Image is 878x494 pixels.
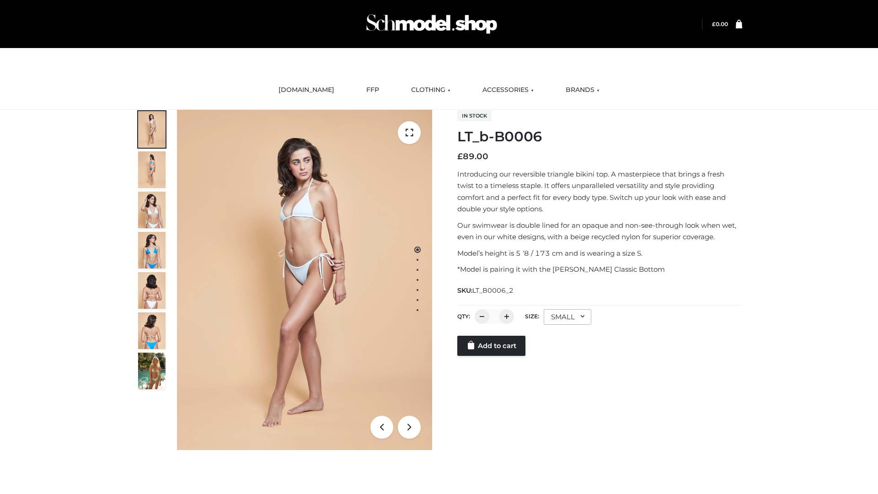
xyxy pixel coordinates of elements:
[472,286,514,295] span: LT_B0006_2
[138,192,166,228] img: ArielClassicBikiniTop_CloudNine_AzureSky_OW114ECO_3-scaled.jpg
[457,129,742,145] h1: LT_b-B0006
[544,309,591,325] div: SMALL
[476,80,541,100] a: ACCESSORIES
[712,21,728,27] bdi: 0.00
[457,263,742,275] p: *Model is pairing it with the [PERSON_NAME] Classic Bottom
[138,353,166,389] img: Arieltop_CloudNine_AzureSky2.jpg
[404,80,457,100] a: CLOTHING
[363,6,500,42] img: Schmodel Admin 964
[138,232,166,268] img: ArielClassicBikiniTop_CloudNine_AzureSky_OW114ECO_4-scaled.jpg
[457,168,742,215] p: Introducing our reversible triangle bikini top. A masterpiece that brings a fresh twist to a time...
[272,80,341,100] a: [DOMAIN_NAME]
[457,285,514,296] span: SKU:
[177,110,432,450] img: LT_b-B0006
[457,247,742,259] p: Model’s height is 5 ‘8 / 173 cm and is wearing a size S.
[138,272,166,309] img: ArielClassicBikiniTop_CloudNine_AzureSky_OW114ECO_7-scaled.jpg
[359,80,386,100] a: FFP
[712,21,728,27] a: £0.00
[457,110,492,121] span: In stock
[138,111,166,148] img: ArielClassicBikiniTop_CloudNine_AzureSky_OW114ECO_1-scaled.jpg
[525,313,539,320] label: Size:
[457,336,525,356] a: Add to cart
[712,21,716,27] span: £
[457,151,463,161] span: £
[138,151,166,188] img: ArielClassicBikiniTop_CloudNine_AzureSky_OW114ECO_2-scaled.jpg
[457,151,488,161] bdi: 89.00
[457,220,742,243] p: Our swimwear is double lined for an opaque and non-see-through look when wet, even in our white d...
[559,80,606,100] a: BRANDS
[457,313,470,320] label: QTY:
[138,312,166,349] img: ArielClassicBikiniTop_CloudNine_AzureSky_OW114ECO_8-scaled.jpg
